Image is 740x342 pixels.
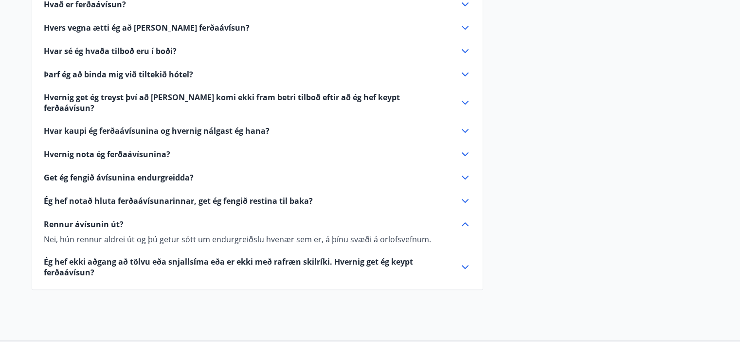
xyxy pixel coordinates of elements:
[44,46,177,56] span: Hvar sé ég hvaða tilboð eru í boði?
[44,149,170,160] span: Hvernig nota ég ferðaávísunina?
[44,234,471,245] p: Nei, hún rennur aldrei út og þú getur sótt um endurgreiðslu hvenær sem er, á þínu svæði á orlofsv...
[44,256,471,278] div: Ég hef ekki aðgang að tölvu eða snjallsíma eða er ekki með rafræn skilríki. Hvernig get ég keypt ...
[44,45,471,57] div: Hvar sé ég hvaða tilboð eru í boði?
[44,195,471,207] div: Ég hef notað hluta ferðaávísunarinnar, get ég fengið restina til baka?
[44,92,448,113] span: Hvernig get ég treyst því að [PERSON_NAME] komi ekki fram betri tilboð eftir að ég hef keypt ferð...
[44,22,250,33] span: Hvers vegna ætti ég að [PERSON_NAME] ferðaávísun?
[44,92,471,113] div: Hvernig get ég treyst því að [PERSON_NAME] komi ekki fram betri tilboð eftir að ég hef keypt ferð...
[44,256,448,278] span: Ég hef ekki aðgang að tölvu eða snjallsíma eða er ekki með rafræn skilríki. Hvernig get ég keypt ...
[44,22,471,34] div: Hvers vegna ætti ég að [PERSON_NAME] ferðaávísun?
[44,172,471,183] div: Get ég fengið ávísunina endurgreidda?
[44,218,471,230] div: Rennur ávísunin út?
[44,172,194,183] span: Get ég fengið ávísunina endurgreidda?
[44,69,193,80] span: Þarf ég að binda mig við tiltekið hótel?
[44,69,471,80] div: Þarf ég að binda mig við tiltekið hótel?
[44,196,313,206] span: Ég hef notað hluta ferðaávísunarinnar, get ég fengið restina til baka?
[44,126,270,136] span: Hvar kaupi ég ferðaávísunina og hvernig nálgast ég hana?
[44,125,471,137] div: Hvar kaupi ég ferðaávísunina og hvernig nálgast ég hana?
[44,230,471,245] div: Rennur ávísunin út?
[44,148,471,160] div: Hvernig nota ég ferðaávísunina?
[44,219,124,230] span: Rennur ávísunin út?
